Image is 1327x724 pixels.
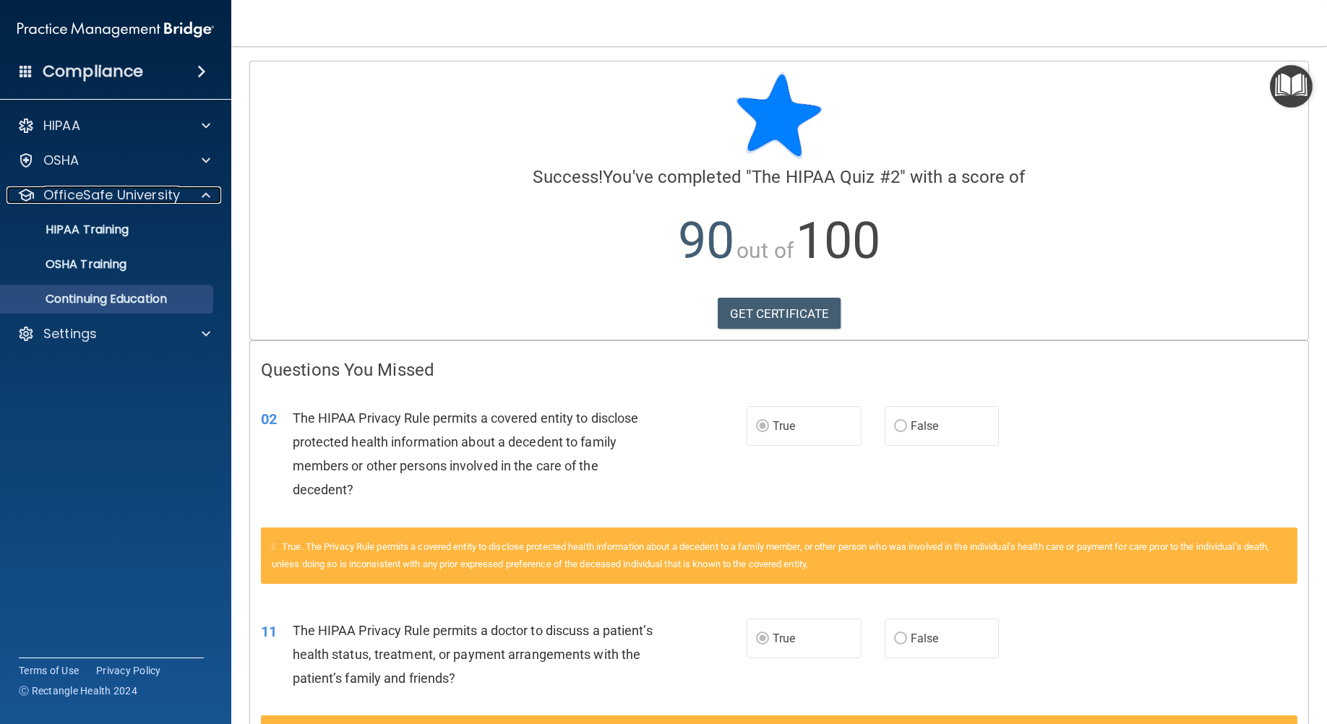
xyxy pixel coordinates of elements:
h4: Compliance [43,61,143,82]
a: GET CERTIFICATE [718,298,841,329]
h4: You've completed " " with a score of [261,168,1297,186]
span: True [773,632,795,645]
p: HIPAA [43,117,80,134]
span: 100 [796,211,880,270]
span: False [911,419,939,433]
span: out of [736,238,794,263]
p: HIPAA Training [9,223,129,237]
a: Terms of Use [19,663,79,678]
input: True [756,421,769,432]
span: True. The Privacy Rule permits a covered entity to disclose protected health information about a ... [272,541,1269,569]
span: 90 [678,211,734,270]
span: 02 [261,410,277,428]
p: OSHA Training [9,257,126,272]
a: OfficeSafe University [17,186,210,204]
input: False [894,634,907,645]
h4: Questions You Missed [261,361,1297,379]
a: Settings [17,325,210,342]
p: OSHA [43,152,80,169]
button: Open Resource Center [1270,65,1313,108]
img: PMB logo [17,15,214,44]
span: False [911,632,939,645]
iframe: Drift Widget Chat Controller [1255,624,1310,679]
span: The HIPAA Privacy Rule permits a doctor to discuss a patient’s health status, treatment, or payme... [293,623,653,686]
input: True [756,634,769,645]
span: The HIPAA Privacy Rule permits a covered entity to disclose protected health information about a ... [293,410,639,498]
p: Settings [43,325,97,342]
a: HIPAA [17,117,210,134]
span: 11 [261,623,277,640]
img: blue-star-rounded.9d042014.png [736,72,823,159]
a: OSHA [17,152,210,169]
input: False [894,421,907,432]
p: OfficeSafe University [43,186,180,204]
p: Continuing Education [9,292,207,306]
span: True [773,419,795,433]
span: Success! [533,167,603,187]
a: Privacy Policy [96,663,161,678]
span: Ⓒ Rectangle Health 2024 [19,684,137,698]
span: The HIPAA Quiz #2 [752,167,900,187]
